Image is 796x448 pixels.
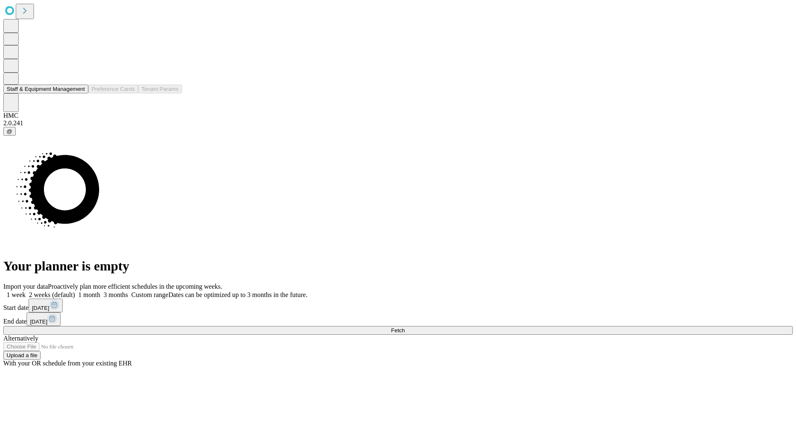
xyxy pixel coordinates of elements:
span: Import your data [3,283,48,290]
span: Custom range [131,291,168,298]
button: @ [3,127,16,136]
button: [DATE] [29,299,63,312]
div: 2.0.241 [3,119,793,127]
span: 3 months [104,291,128,298]
span: Alternatively [3,335,38,342]
span: With your OR schedule from your existing EHR [3,360,132,367]
span: [DATE] [32,305,49,311]
span: 1 week [7,291,26,298]
span: 2 weeks (default) [29,291,75,298]
button: Preference Cards [88,85,138,93]
button: Fetch [3,326,793,335]
div: HMC [3,112,793,119]
div: End date [3,312,793,326]
span: Dates can be optimized up to 3 months in the future. [168,291,307,298]
span: @ [7,128,12,134]
div: Start date [3,299,793,312]
button: Tenant Params [138,85,182,93]
span: Proactively plan more efficient schedules in the upcoming weeks. [48,283,222,290]
span: [DATE] [30,319,47,325]
span: Fetch [391,327,405,334]
span: 1 month [78,291,100,298]
button: Staff & Equipment Management [3,85,88,93]
h1: Your planner is empty [3,258,793,274]
button: [DATE] [27,312,61,326]
button: Upload a file [3,351,41,360]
